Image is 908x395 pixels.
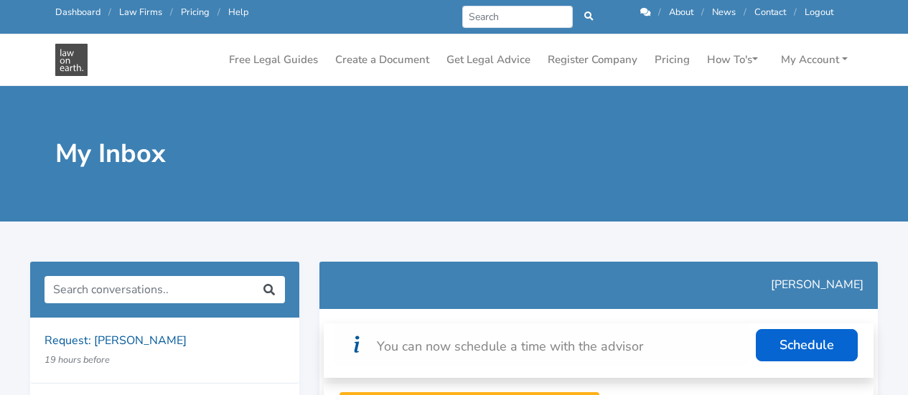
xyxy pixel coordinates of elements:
[55,138,444,170] h1: My Inbox
[108,6,111,19] span: /
[756,329,858,361] a: Schedule
[775,46,853,74] a: My Account
[329,46,435,74] a: Create a Document
[754,6,786,19] a: Contact
[228,6,248,19] a: Help
[649,46,696,74] a: Pricing
[119,6,162,19] a: Law Firms
[805,6,833,19] a: Logout
[658,6,661,19] span: /
[217,6,220,19] span: /
[45,276,254,303] input: Search conversations..
[223,46,324,74] a: Free Legal Guides
[348,332,643,358] div: You can now schedule a time with the advisor
[30,318,299,384] a: Request: [PERSON_NAME] 19 hours before
[45,353,110,366] small: 19 hours before
[55,6,100,19] a: Dashboard
[181,6,210,19] a: Pricing
[462,6,574,28] input: Search
[744,6,746,19] span: /
[542,46,643,74] a: Register Company
[170,6,173,19] span: /
[55,44,88,76] img: Law On Earth
[334,276,863,295] p: [PERSON_NAME]
[669,6,693,19] a: About
[701,46,764,74] a: How To's
[701,6,704,19] span: /
[712,6,736,19] a: News
[794,6,797,19] span: /
[441,46,536,74] a: Get Legal Advice
[45,332,285,351] p: Request: [PERSON_NAME]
